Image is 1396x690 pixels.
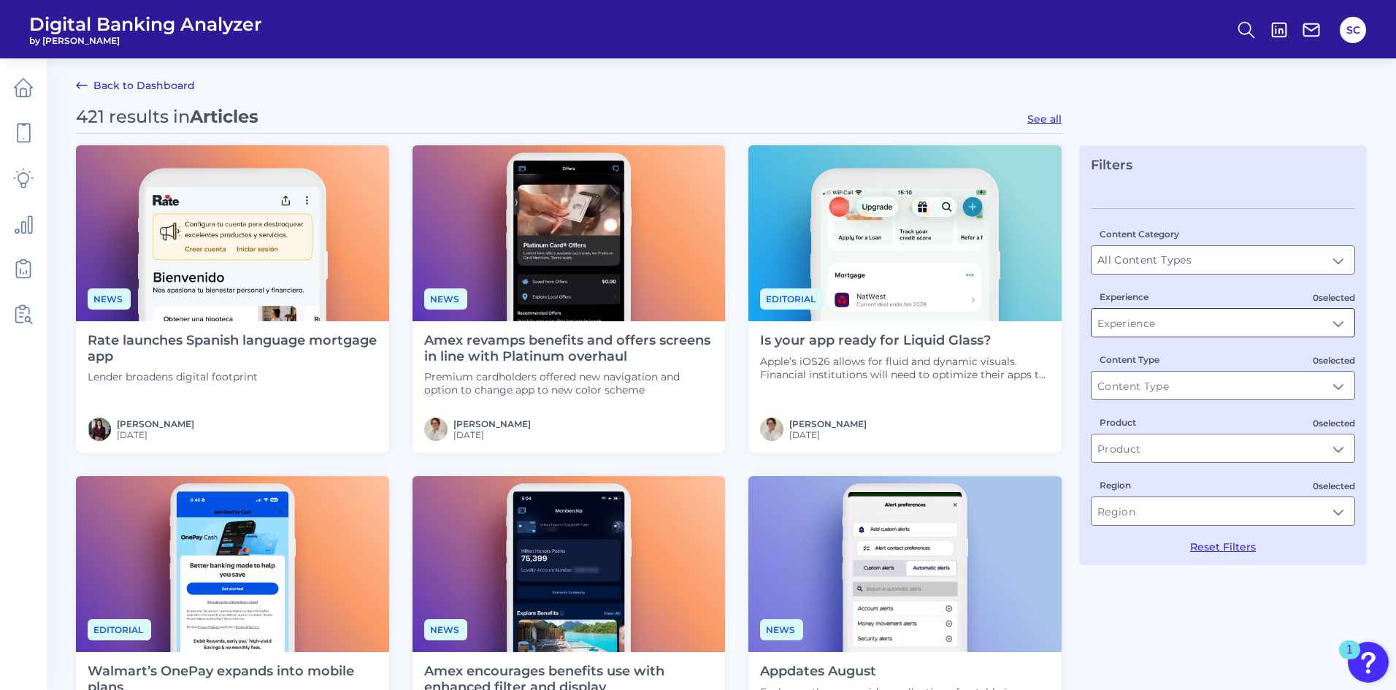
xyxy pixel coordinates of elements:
a: News [88,291,131,305]
a: [PERSON_NAME] [789,418,867,429]
a: [PERSON_NAME] [453,418,531,429]
a: News [760,622,803,636]
label: Region [1100,480,1131,491]
img: MIchael McCaw [760,418,783,441]
img: MIchael McCaw [424,418,448,441]
p: Lender broadens digital footprint [88,370,377,383]
span: [DATE] [117,429,194,440]
span: by [PERSON_NAME] [29,35,262,46]
a: [PERSON_NAME] [117,418,194,429]
img: News - Phone (3).png [76,476,389,652]
span: Editorial [760,288,824,310]
span: [DATE] [789,429,867,440]
div: 421 results in [76,106,258,127]
img: Editorial - Phone Zoom In.png [748,145,1062,321]
input: Content Type [1092,372,1354,399]
span: Editorial [88,619,151,640]
span: News [424,288,467,310]
img: Appdates - Phone.png [748,476,1062,652]
button: See all [1027,112,1062,126]
a: Editorial [760,291,824,305]
img: News - Phone (4).png [413,476,726,652]
input: Experience [1092,309,1354,337]
img: News - Phone.png [413,145,726,321]
button: SC [1340,17,1366,43]
div: 1 [1346,650,1353,669]
label: Content Category [1100,229,1179,239]
p: Premium cardholders offered new navigation and option to change app to new color scheme [424,370,714,396]
span: Articles [190,106,258,127]
a: News [424,622,467,636]
p: Apple’s iOS26 allows for fluid and dynamic visuals. Financial institutions will need to optimize ... [760,355,1050,381]
button: Open Resource Center, 1 new notification [1348,642,1389,683]
input: Region [1092,497,1354,525]
h4: Appdates August [760,664,1050,680]
label: Product [1100,417,1136,428]
span: News [760,619,803,640]
h4: Is your app ready for Liquid Glass? [760,333,1050,349]
a: News [424,291,467,305]
label: Experience [1100,291,1148,302]
h4: Rate launches Spanish language mortgage app [88,333,377,364]
a: Editorial [88,622,151,636]
button: Reset Filters [1190,540,1256,553]
img: News - Phone Zoom In.png [76,145,389,321]
span: News [424,619,467,640]
a: Back to Dashboard [76,77,195,94]
label: Content Type [1100,354,1159,365]
span: Digital Banking Analyzer [29,13,262,35]
h4: Amex revamps benefits and offers screens in line with Platinum overhaul [424,333,714,364]
img: RNFetchBlobTmp_0b8yx2vy2p867rz195sbp4h.png [88,418,111,441]
span: [DATE] [453,429,531,440]
input: Product [1092,434,1354,462]
span: News [88,288,131,310]
span: Filters [1091,157,1132,173]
